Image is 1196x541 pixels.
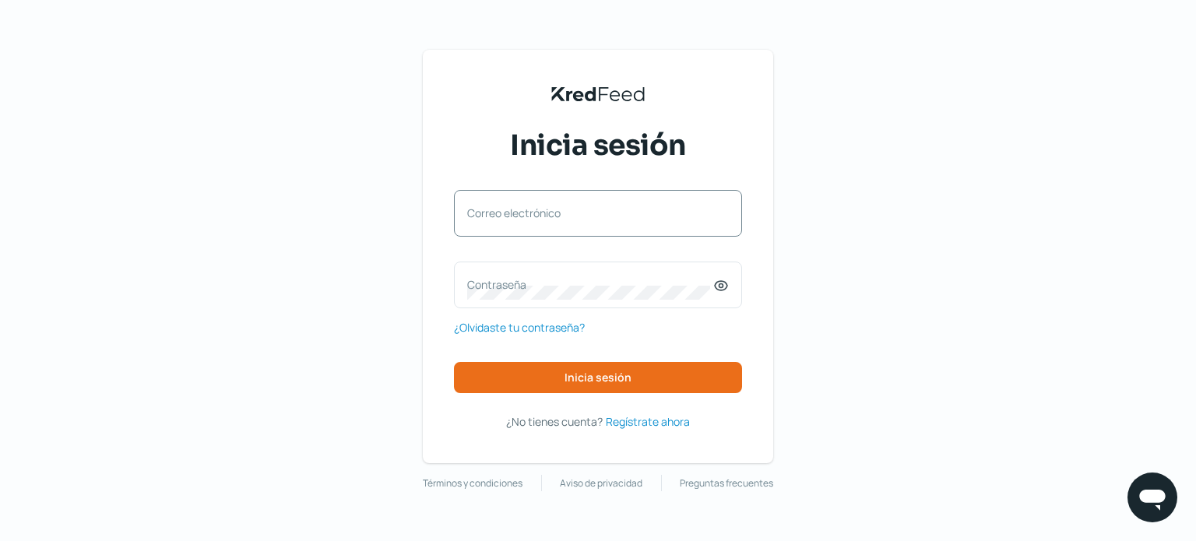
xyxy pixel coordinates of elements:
a: Preguntas frecuentes [680,475,773,492]
label: Correo electrónico [467,206,713,220]
label: Contraseña [467,277,713,292]
a: Regístrate ahora [606,412,690,431]
span: ¿No tienes cuenta? [506,414,603,429]
span: Inicia sesión [565,372,631,383]
a: Aviso de privacidad [560,475,642,492]
a: Términos y condiciones [423,475,522,492]
img: chatIcon [1137,482,1168,513]
a: ¿Olvidaste tu contraseña? [454,318,585,337]
button: Inicia sesión [454,362,742,393]
span: Inicia sesión [510,126,686,165]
